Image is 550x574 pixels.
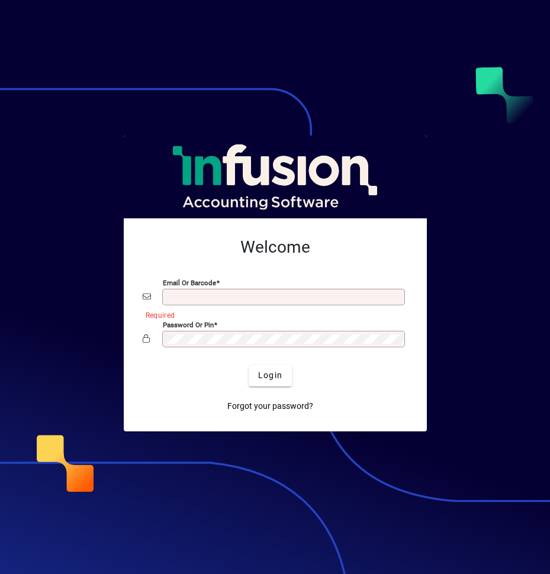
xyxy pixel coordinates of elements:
a: Forgot your password? [223,396,318,417]
h2: Welcome [143,237,408,257]
button: Login [249,365,292,386]
mat-error: Required [146,308,398,321]
span: Login [258,369,282,382]
span: Forgot your password? [227,400,313,412]
mat-label: Password or Pin [163,320,214,328]
mat-label: Email or Barcode [163,278,216,286]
